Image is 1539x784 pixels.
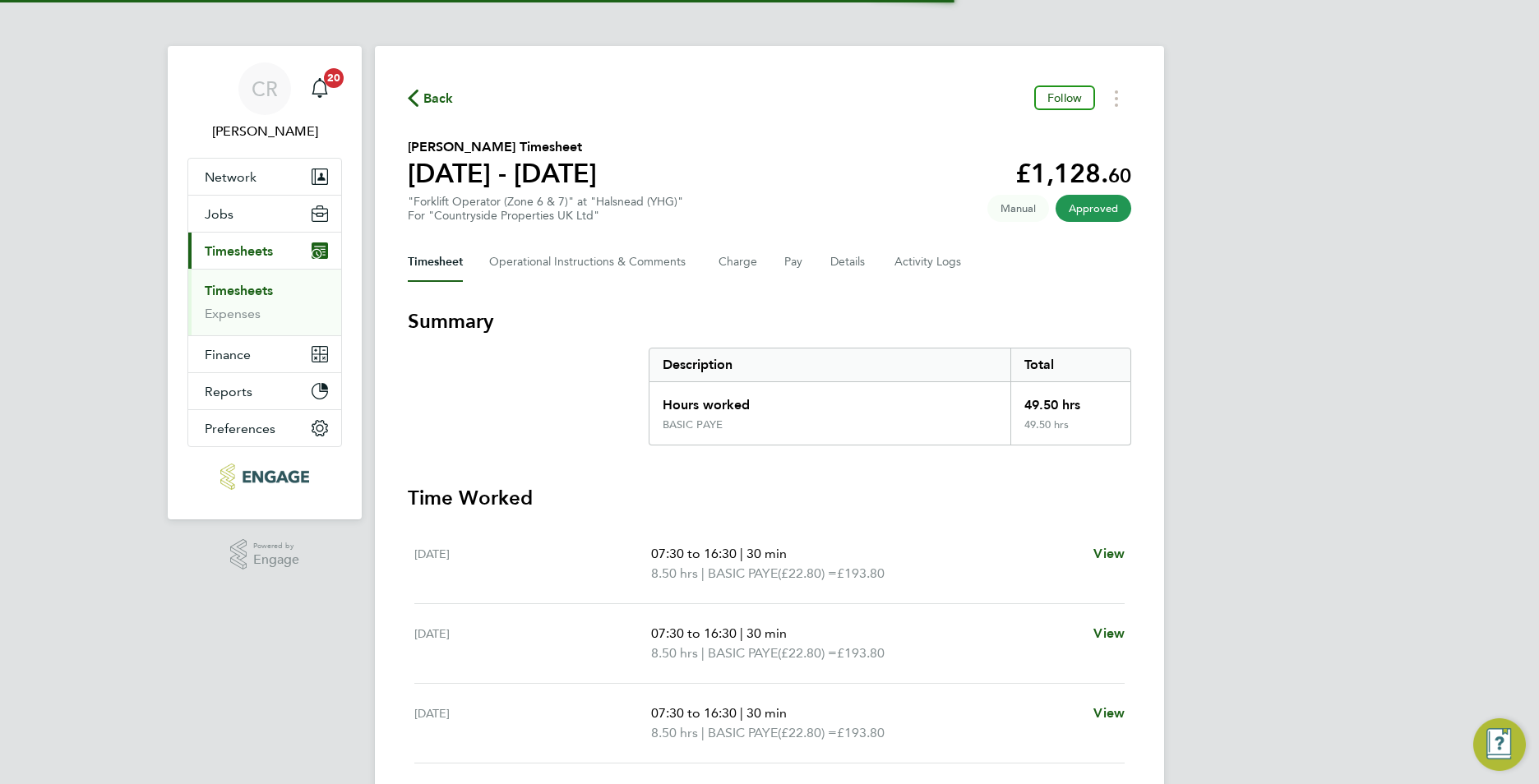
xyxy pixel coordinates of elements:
span: | [701,725,705,740]
span: £193.80 [837,725,885,740]
span: Finance [205,347,251,362]
span: 07:30 to 16:30 [651,705,737,721]
span: View [1093,705,1125,721]
img: northbuildrecruit-logo-retina.png [220,463,308,490]
span: Callum Riley [187,122,342,141]
h1: [DATE] - [DATE] [408,157,597,190]
span: 8.50 hrs [651,565,698,581]
span: Jobs [205,206,233,222]
span: £193.80 [837,645,885,661]
span: Engage [253,553,299,567]
a: Powered byEngage [230,539,300,570]
span: 30 min [746,546,787,561]
span: 8.50 hrs [651,725,698,740]
button: Reports [188,373,341,409]
a: Timesheets [205,283,273,298]
button: Finance [188,336,341,372]
div: [DATE] [414,703,651,743]
span: Follow [1047,90,1082,105]
span: 20 [324,68,344,88]
button: Operational Instructions & Comments [489,242,692,282]
span: 30 min [746,705,787,721]
span: Powered by [253,539,299,553]
button: Engage Resource Center [1473,718,1526,771]
span: 07:30 to 16:30 [651,546,737,561]
nav: Main navigation [168,46,362,519]
a: Go to home page [187,463,342,490]
span: BASIC PAYE [708,643,778,663]
button: Activity Logs [894,242,964,282]
button: Charge [719,242,758,282]
span: Network [205,169,256,185]
span: Preferences [205,421,275,436]
button: Timesheet [408,242,463,282]
button: Follow [1034,85,1095,110]
span: | [701,645,705,661]
a: View [1093,544,1125,564]
div: Timesheets [188,269,341,335]
div: 49.50 hrs [1010,418,1130,445]
button: Network [188,159,341,195]
div: Summary [649,348,1131,445]
span: £193.80 [837,565,885,581]
div: Hours worked [649,382,1010,418]
a: CR[PERSON_NAME] [187,62,342,141]
span: (£22.80) = [778,645,837,661]
button: Details [830,242,868,282]
span: View [1093,625,1125,641]
div: [DATE] [414,624,651,663]
h3: Time Worked [408,485,1131,511]
span: 60 [1108,164,1131,187]
a: View [1093,703,1125,723]
span: 8.50 hrs [651,645,698,661]
span: | [701,565,705,581]
span: 30 min [746,625,787,641]
span: This timesheet has been approved. [1056,195,1131,222]
span: View [1093,546,1125,561]
a: View [1093,624,1125,643]
div: BASIC PAYE [663,418,723,431]
div: 49.50 hrs [1010,382,1130,418]
span: 07:30 to 16:30 [651,625,737,641]
button: Preferences [188,410,341,446]
div: Description [649,348,1010,381]
button: Jobs [188,196,341,232]
span: BASIC PAYE [708,564,778,583]
span: Timesheets [205,243,273,259]
span: CR [252,78,278,99]
a: Expenses [205,306,261,321]
button: Timesheets Menu [1102,85,1131,111]
span: BASIC PAYE [708,723,778,743]
app-decimal: £1,128. [1015,158,1131,189]
span: (£22.80) = [778,725,837,740]
button: Timesheets [188,233,341,269]
button: Pay [784,242,804,282]
button: Back [408,88,454,108]
h3: Summary [408,308,1131,334]
span: Back [423,89,454,108]
div: For "Countryside Properties UK Ltd" [408,209,683,223]
span: (£22.80) = [778,565,837,581]
div: "Forklift Operator (Zone 6 & 7)" at "Halsnead (YHG)" [408,195,683,223]
span: Reports [205,384,252,399]
a: 20 [303,62,336,115]
div: Total [1010,348,1130,381]
span: This timesheet was manually created. [987,195,1049,222]
span: | [740,546,743,561]
span: | [740,705,743,721]
div: [DATE] [414,544,651,583]
span: | [740,625,743,641]
h2: [PERSON_NAME] Timesheet [408,137,597,157]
